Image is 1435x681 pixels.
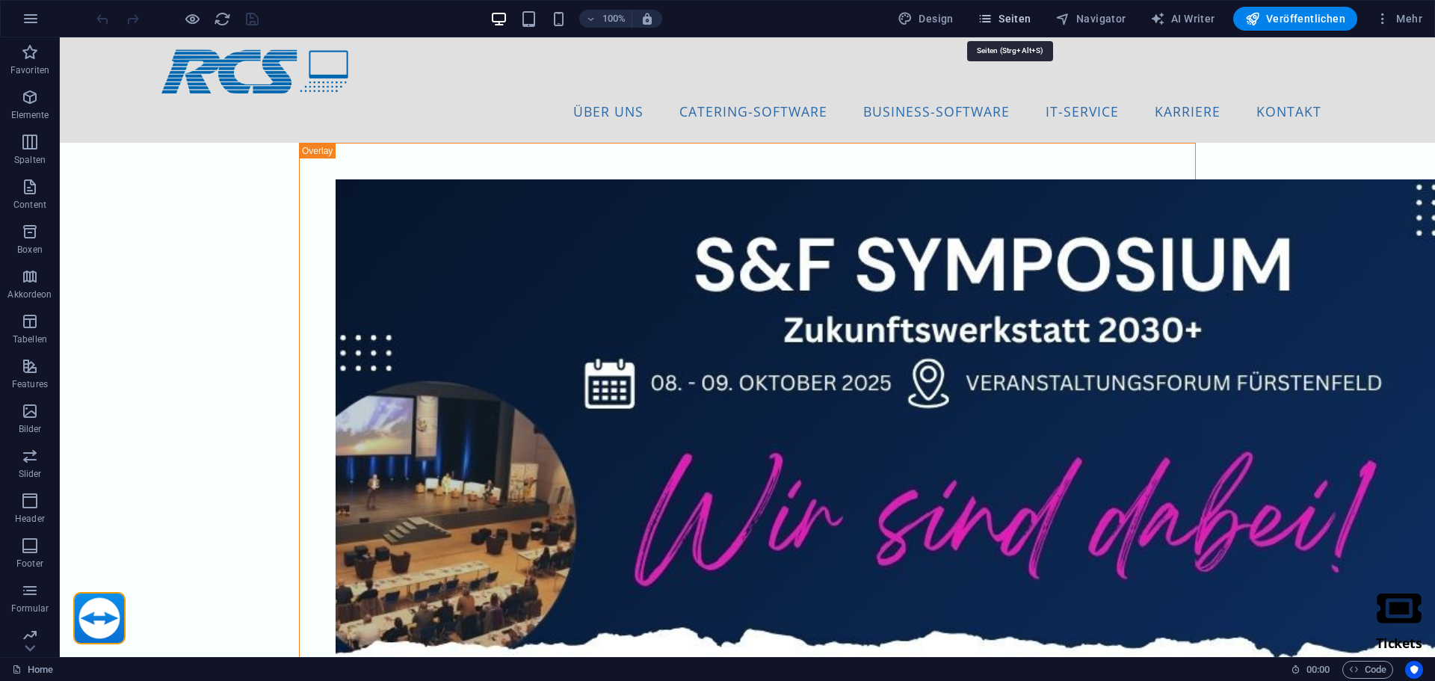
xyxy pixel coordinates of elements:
span: Mehr [1375,11,1422,26]
i: Seite neu laden [214,10,231,28]
span: Veröffentlichen [1245,11,1345,26]
p: Favoriten [10,64,49,76]
span: Design [898,11,954,26]
p: Spalten [14,154,46,166]
p: Slider [19,468,42,480]
a: Klick, um Auswahl aufzuheben. Doppelklick öffnet Seitenverwaltung [12,661,53,679]
span: Navigator [1055,11,1126,26]
button: Code [1342,661,1393,679]
button: Navigator [1049,7,1132,31]
p: Akkordeon [7,289,52,301]
p: Formular [11,603,49,614]
p: Tabellen [13,333,47,345]
p: Header [15,513,45,525]
button: Veröffentlichen [1233,7,1357,31]
p: Bilder [19,423,42,435]
button: Design [892,7,960,31]
span: 00 00 [1306,661,1330,679]
p: Footer [16,558,43,570]
button: Mehr [1369,7,1428,31]
span: AI Writer [1150,11,1215,26]
i: Bei Größenänderung Zoomstufe automatisch an das gewählte Gerät anpassen. [641,12,654,25]
p: Features [12,378,48,390]
button: AI Writer [1144,7,1221,31]
span: Code [1349,661,1386,679]
button: Usercentrics [1405,661,1423,679]
p: Content [13,199,46,211]
h6: Session-Zeit [1291,661,1330,679]
button: reload [213,10,231,28]
p: Elemente [11,109,49,121]
span: : [1317,664,1319,675]
button: Klicke hier, um den Vorschau-Modus zu verlassen [183,10,201,28]
button: 100% [579,10,632,28]
h6: 100% [602,10,626,28]
button: Seiten [972,7,1037,31]
span: Seiten [978,11,1031,26]
p: Boxen [17,244,43,256]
